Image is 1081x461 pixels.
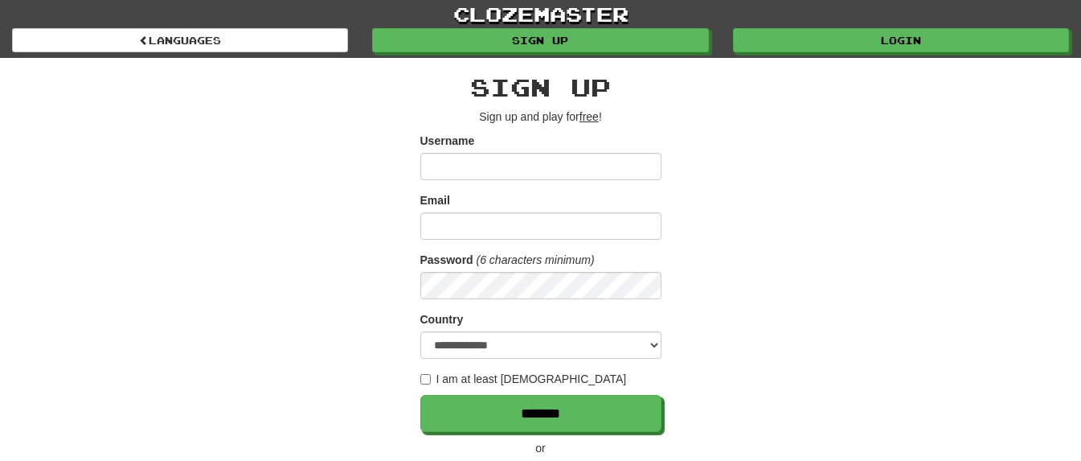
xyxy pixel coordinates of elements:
label: I am at least [DEMOGRAPHIC_DATA] [420,371,627,387]
a: Languages [12,28,348,52]
u: free [579,110,599,123]
input: I am at least [DEMOGRAPHIC_DATA] [420,374,431,385]
a: Sign up [372,28,708,52]
a: Login [733,28,1069,52]
label: Country [420,311,464,327]
em: (6 characters minimum) [477,253,595,266]
label: Password [420,252,473,268]
label: Email [420,192,450,208]
p: or [420,440,661,456]
h2: Sign up [420,74,661,101]
label: Username [420,133,475,149]
p: Sign up and play for ! [420,109,661,125]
